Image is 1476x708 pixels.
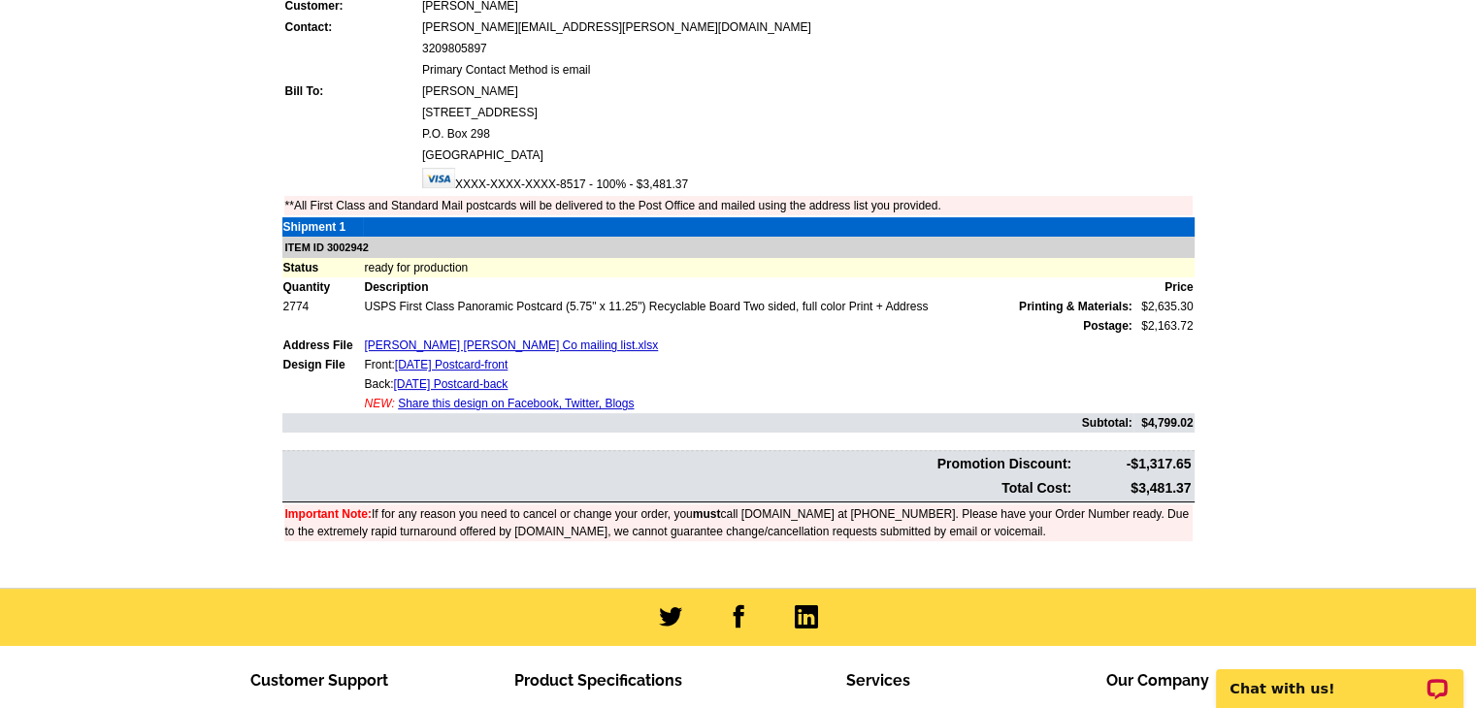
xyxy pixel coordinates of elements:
[282,355,364,374] td: Design File
[284,81,419,101] td: Bill To:
[363,355,1132,374] td: Front:
[364,397,394,410] span: NEW:
[398,397,634,410] a: Share this design on Facebook, Twitter, Blogs
[284,504,1193,541] td: If for any reason you need to cancel or change your order, you call [DOMAIN_NAME] at [PHONE_NUMBE...
[421,17,1193,37] td: [PERSON_NAME][EMAIL_ADDRESS][PERSON_NAME][DOMAIN_NAME]
[421,167,1193,194] td: XXXX-XXXX-XXXX-8517 - 100% - $3,481.37
[285,507,372,521] font: Important Note:
[1133,316,1195,336] td: $2,163.72
[284,17,419,37] td: Contact:
[1074,477,1192,499] td: $3,481.37
[282,336,364,355] td: Address File
[282,237,1195,259] td: ITEM ID 3002942
[421,103,1193,122] td: [STREET_ADDRESS]
[1133,277,1195,297] td: Price
[1019,298,1132,315] span: Printing & Materials:
[421,39,1193,58] td: 3209805897
[282,413,1133,433] td: Subtotal:
[514,671,682,690] span: Product Specifications
[282,297,364,316] td: 2774
[250,671,388,690] span: Customer Support
[363,277,1132,297] td: Description
[421,124,1193,144] td: P.O. Box 298
[1133,297,1195,316] td: $2,635.30
[1133,413,1195,433] td: $4,799.02
[1106,671,1209,690] span: Our Company
[421,60,1193,80] td: Primary Contact Method is email
[693,507,721,521] b: must
[363,258,1194,277] td: ready for production
[421,145,1193,165] td: [GEOGRAPHIC_DATA]
[284,477,1073,499] td: Total Cost:
[282,217,364,237] td: Shipment 1
[282,277,364,297] td: Quantity
[1074,453,1192,475] td: -$1,317.65
[364,338,658,352] a: [PERSON_NAME] [PERSON_NAME] Co mailing list.xlsx
[363,297,1132,316] td: USPS First Class Panoramic Postcard (5.75" x 11.25") Recyclable Board Two sided, full color Print...
[421,81,1193,101] td: [PERSON_NAME]
[1203,647,1476,708] iframe: LiveChat chat widget
[846,671,910,690] span: Services
[282,258,364,277] td: Status
[422,168,455,188] img: visa.gif
[284,196,1193,215] td: **All First Class and Standard Mail postcards will be delivered to the Post Office and mailed usi...
[393,377,508,391] a: [DATE] Postcard-back
[363,374,1132,394] td: Back:
[1083,319,1132,333] strong: Postage:
[395,358,508,371] a: [DATE] Postcard-front
[284,453,1073,475] td: Promotion Discount:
